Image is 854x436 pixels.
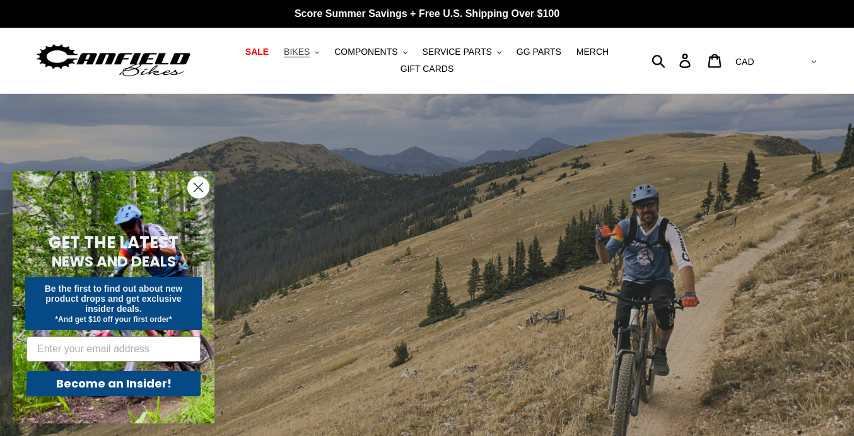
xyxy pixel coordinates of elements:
span: MERCH [576,47,609,57]
span: *And get $10 off your first order* [55,315,172,324]
a: GG PARTS [510,43,568,60]
button: BIKES [278,43,325,60]
span: GG PARTS [517,47,561,57]
button: SERVICE PARTS [416,43,507,60]
a: MERCH [570,43,615,60]
span: BIKES [284,47,310,57]
button: COMPONENTS [328,43,413,60]
a: SALE [239,43,275,60]
span: SERVICE PARTS [422,47,491,57]
span: NEWS AND DEALS [52,251,176,272]
span: SALE [245,47,269,57]
span: COMPONENTS [334,47,397,57]
span: GET THE LATEST [49,231,178,254]
button: Close dialog [187,176,209,198]
span: Be the first to find out about new product drops and get exclusive insider deals. [45,284,183,314]
a: GIFT CARDS [394,60,460,77]
img: Canfield Bikes [35,41,192,81]
input: Enter your email address [26,336,201,362]
span: GIFT CARDS [401,64,454,74]
button: Become an Insider! [26,371,201,396]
